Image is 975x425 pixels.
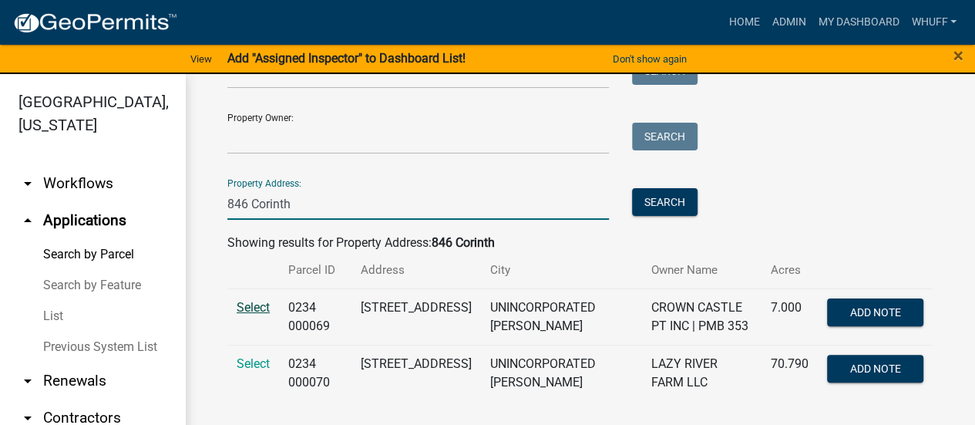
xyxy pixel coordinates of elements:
td: 70.790 [762,345,818,401]
a: Select [237,300,270,315]
strong: Add "Assigned Inspector" to Dashboard List! [227,51,466,66]
a: Admin [765,8,812,37]
span: Add Note [849,305,900,318]
td: 0234 000070 [279,345,351,401]
button: Don't show again [607,46,693,72]
a: whuff [905,8,963,37]
span: Add Note [849,362,900,374]
td: CROWN CASTLE PT INC | PMB 353 [641,288,762,345]
td: 7.000 [762,288,818,345]
div: Showing results for Property Address: [227,234,933,252]
td: UNINCORPORATED [PERSON_NAME] [480,288,641,345]
a: Home [722,8,765,37]
td: 0234 000069 [279,288,351,345]
a: View [184,46,218,72]
td: UNINCORPORATED [PERSON_NAME] [480,345,641,401]
button: Search [632,188,698,216]
button: Add Note [827,355,923,383]
i: arrow_drop_up [18,211,37,230]
button: Close [953,46,963,65]
span: × [953,45,963,66]
i: arrow_drop_down [18,372,37,390]
i: arrow_drop_down [18,174,37,193]
a: Select [237,356,270,371]
th: Owner Name [641,252,762,288]
a: My Dashboard [812,8,905,37]
th: Address [351,252,480,288]
th: City [480,252,641,288]
td: LAZY RIVER FARM LLC [641,345,762,401]
button: Search [632,123,698,150]
button: Add Note [827,299,923,326]
strong: 846 Corinth [432,235,495,250]
td: [STREET_ADDRESS] [351,345,480,401]
td: [STREET_ADDRESS] [351,288,480,345]
th: Parcel ID [279,252,351,288]
th: Acres [762,252,818,288]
